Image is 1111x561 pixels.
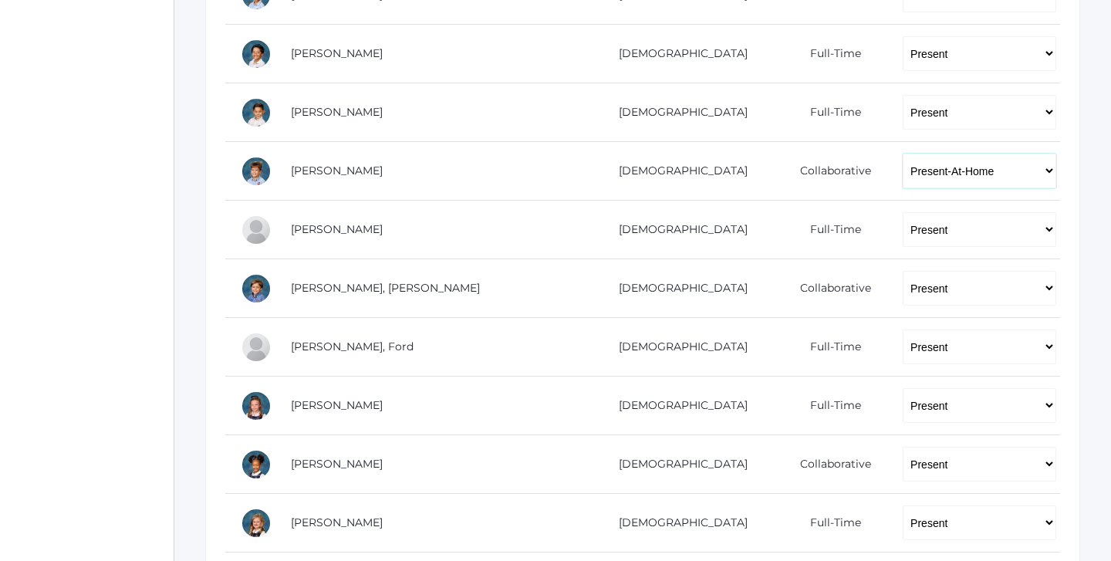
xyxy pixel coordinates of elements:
a: [PERSON_NAME] [291,46,383,60]
td: [DEMOGRAPHIC_DATA] [583,435,772,494]
div: Obadiah Bradley [241,156,272,187]
td: Collaborative [772,435,887,494]
div: Lyla Foster [241,390,272,421]
div: Crue Harris [241,449,272,480]
td: Collaborative [772,259,887,318]
a: [PERSON_NAME] [291,164,383,177]
td: [DEMOGRAPHIC_DATA] [583,494,772,553]
a: [PERSON_NAME], Ford [291,340,414,353]
td: Full-Time [772,25,887,83]
td: Full-Time [772,494,887,553]
td: [DEMOGRAPHIC_DATA] [583,318,772,377]
div: Grayson Abrea [241,39,272,69]
td: Full-Time [772,83,887,142]
td: Full-Time [772,201,887,259]
td: [DEMOGRAPHIC_DATA] [583,25,772,83]
div: Owen Bernardez [241,97,272,128]
td: [DEMOGRAPHIC_DATA] [583,201,772,259]
a: [PERSON_NAME] [291,515,383,529]
div: Ford Ferris [241,332,272,363]
div: Austen Crosby [241,273,272,304]
td: [DEMOGRAPHIC_DATA] [583,377,772,435]
td: Collaborative [772,142,887,201]
div: Chloé Noëlle Cope [241,215,272,245]
div: Gracelyn Lavallee [241,508,272,539]
a: [PERSON_NAME], [PERSON_NAME] [291,281,480,295]
td: Full-Time [772,377,887,435]
td: Full-Time [772,318,887,377]
td: [DEMOGRAPHIC_DATA] [583,83,772,142]
a: [PERSON_NAME] [291,222,383,236]
a: [PERSON_NAME] [291,398,383,412]
a: [PERSON_NAME] [291,457,383,471]
a: [PERSON_NAME] [291,105,383,119]
td: [DEMOGRAPHIC_DATA] [583,142,772,201]
td: [DEMOGRAPHIC_DATA] [583,259,772,318]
